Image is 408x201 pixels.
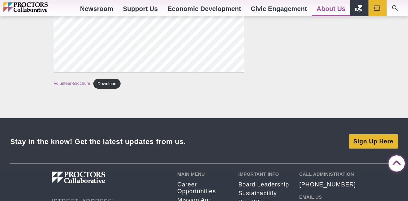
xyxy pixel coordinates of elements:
a: Board Leadership [238,181,289,188]
h2: Main Menu [177,172,228,177]
a: Career opportunities [177,181,228,195]
h2: Email Us [299,195,356,200]
a: Back to Top [389,156,402,169]
a: [PHONE_NUMBER] [299,181,356,188]
h2: Important Info [238,172,289,177]
div: Stay in the know! Get the latest updates from us. [10,137,186,146]
a: Volunteer-Brochure [54,81,90,86]
img: Proctors logo [3,2,75,12]
h2: Call Administration [299,172,356,177]
a: Download [93,79,121,88]
a: Sustainability [238,190,289,197]
img: Proctors logo [52,172,139,183]
a: Sign Up Here [349,134,398,149]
